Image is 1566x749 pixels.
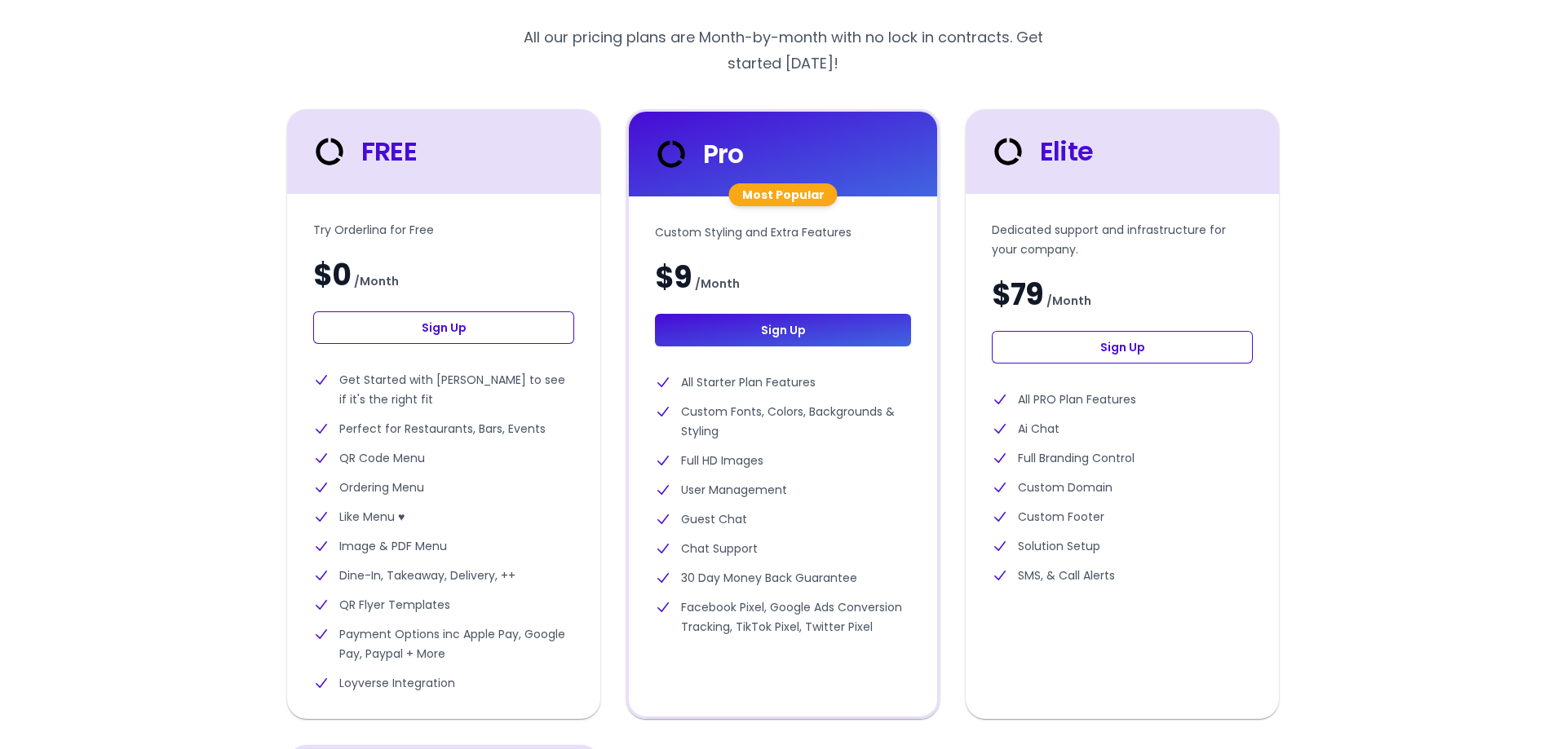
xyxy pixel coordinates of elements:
li: SMS, & Call Alerts [992,566,1253,585]
li: Payment Options inc Apple Pay, Google Pay, Paypal + More [313,624,574,663]
a: Sign Up [313,311,574,344]
li: Full HD Images [655,451,911,470]
li: Guest Chat [655,509,911,529]
li: Perfect for Restaurants, Bars, Events [313,419,574,438]
p: Custom Styling and Extra Features [655,222,911,242]
li: Custom Fonts, Colors, Backgrounds & Styling [655,402,911,441]
li: Image & PDF Menu [313,536,574,556]
a: Sign Up [655,314,911,346]
li: User Management [655,480,911,500]
a: Sign Up [992,331,1253,363]
span: $79 [992,279,1043,311]
li: Ordering Menu [313,478,574,497]
span: / Month [695,274,740,293]
li: All Starter Plan Features [655,372,911,392]
span: / Month [354,271,399,291]
li: QR Code Menu [313,448,574,468]
span: $9 [655,262,692,294]
li: 30 Day Money Back Guarantee [655,568,911,588]
li: Ai Chat [992,419,1253,438]
li: Solution Setup [992,536,1253,556]
li: Like Menu ♥ [313,507,574,527]
li: Full Branding Control [992,448,1253,468]
li: Loyverse Integration [313,673,574,693]
li: All PRO Plan Features [992,390,1253,409]
li: Get Started with [PERSON_NAME] to see if it's the right fit [313,370,574,409]
div: Elite [989,132,1093,171]
span: / Month [1046,291,1091,311]
li: Custom Domain [992,478,1253,497]
div: Pro [652,134,744,174]
p: All our pricing plans are Month-by-month with no lock in contracts. Get started [DATE]! [509,24,1057,77]
div: Most Popular [729,183,838,206]
li: Custom Footer [992,507,1253,527]
p: Dedicated support and infrastructure for your company. [992,220,1253,259]
li: Facebook Pixel, Google Ads Conversion Tracking, TikTok Pixel, Twitter Pixel [655,597,911,637]
div: FREE [310,132,417,171]
li: QR Flyer Templates [313,595,574,615]
li: Dine-In, Takeaway, Delivery, ++ [313,566,574,585]
li: Chat Support [655,539,911,558]
p: Try Orderlina for Free [313,220,574,240]
span: $0 [313,259,351,292]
